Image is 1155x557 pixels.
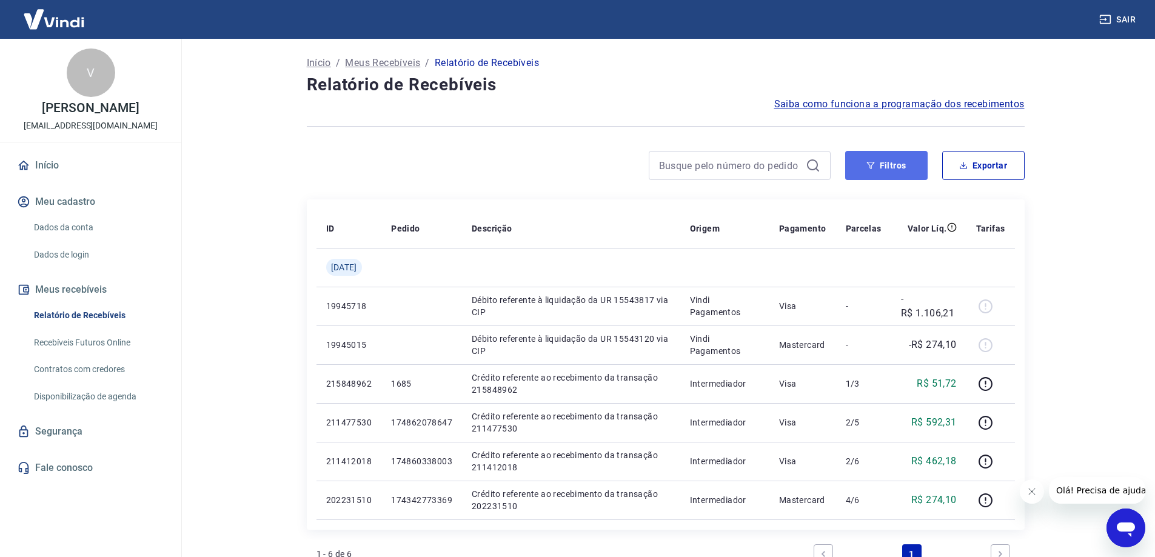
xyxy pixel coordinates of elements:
p: [EMAIL_ADDRESS][DOMAIN_NAME] [24,119,158,132]
a: Recebíveis Futuros Online [29,330,167,355]
p: 4/6 [846,494,882,506]
p: 174342773369 [391,494,452,506]
p: 211412018 [326,455,372,467]
a: Relatório de Recebíveis [29,303,167,328]
p: 2/5 [846,416,882,429]
p: Visa [779,416,826,429]
a: Contratos com credores [29,357,167,382]
p: Crédito referente ao recebimento da transação 211412018 [472,449,671,473]
p: / [336,56,340,70]
p: 211477530 [326,416,372,429]
p: R$ 51,72 [917,376,956,391]
button: Meu cadastro [15,188,167,215]
p: 174862078647 [391,416,452,429]
p: Visa [779,455,826,467]
p: 1/3 [846,378,882,390]
p: Visa [779,300,826,312]
p: [PERSON_NAME] [42,102,139,115]
iframe: Mensagem da empresa [1049,477,1145,504]
input: Busque pelo número do pedido [659,156,801,175]
p: Descrição [472,222,512,235]
h4: Relatório de Recebíveis [307,73,1025,97]
p: R$ 592,31 [911,415,957,430]
p: 19945718 [326,300,372,312]
p: Vindi Pagamentos [690,333,760,357]
button: Sair [1097,8,1140,31]
p: Intermediador [690,455,760,467]
p: Intermediador [690,494,760,506]
p: Mastercard [779,339,826,351]
a: Início [307,56,331,70]
a: Disponibilização de agenda [29,384,167,409]
p: Visa [779,378,826,390]
p: - [846,300,882,312]
button: Exportar [942,151,1025,180]
p: -R$ 274,10 [909,338,957,352]
button: Meus recebíveis [15,276,167,303]
p: - [846,339,882,351]
a: Dados de login [29,242,167,267]
p: Parcelas [846,222,882,235]
p: Débito referente à liquidação da UR 15543120 via CIP [472,333,671,357]
a: Saiba como funciona a programação dos recebimentos [774,97,1025,112]
span: Olá! Precisa de ajuda? [7,8,102,18]
p: Relatório de Recebíveis [435,56,539,70]
p: / [425,56,429,70]
p: 215848962 [326,378,372,390]
p: Pagamento [779,222,826,235]
p: -R$ 1.106,21 [901,292,957,321]
p: Intermediador [690,416,760,429]
button: Filtros [845,151,928,180]
p: Crédito referente ao recebimento da transação 211477530 [472,410,671,435]
p: 19945015 [326,339,372,351]
a: Fale conosco [15,455,167,481]
p: Intermediador [690,378,760,390]
p: Origem [690,222,720,235]
span: [DATE] [331,261,357,273]
a: Dados da conta [29,215,167,240]
iframe: Botão para abrir a janela de mensagens [1106,509,1145,547]
img: Vindi [15,1,93,38]
p: Crédito referente ao recebimento da transação 202231510 [472,488,671,512]
p: 1685 [391,378,452,390]
p: R$ 274,10 [911,493,957,507]
p: Valor Líq. [908,222,947,235]
p: Débito referente à liquidação da UR 15543817 via CIP [472,294,671,318]
a: Meus Recebíveis [345,56,420,70]
a: Segurança [15,418,167,445]
p: Mastercard [779,494,826,506]
a: Início [15,152,167,179]
iframe: Fechar mensagem [1020,479,1044,504]
p: 174860338003 [391,455,452,467]
p: Pedido [391,222,420,235]
p: R$ 462,18 [911,454,957,469]
p: 2/6 [846,455,882,467]
p: Tarifas [976,222,1005,235]
p: ID [326,222,335,235]
div: V [67,48,115,97]
p: 202231510 [326,494,372,506]
p: Vindi Pagamentos [690,294,760,318]
p: Crédito referente ao recebimento da transação 215848962 [472,372,671,396]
